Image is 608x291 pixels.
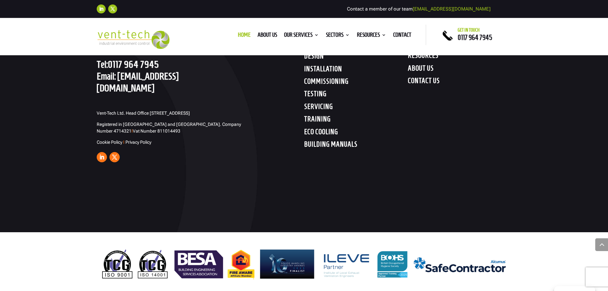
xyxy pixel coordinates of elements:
[97,4,106,13] a: Follow on LinkedIn
[304,52,408,63] h4: DESIGN
[458,34,492,41] a: 0117 964 7945
[97,30,170,49] img: 2023-09-27T08_35_16.549ZVENT-TECH---Clear-background
[97,71,179,93] a: [EMAIL_ADDRESS][DOMAIN_NAME]
[304,77,408,88] h4: COMMISSIONING
[97,245,512,283] img: Email footer Apr 25
[125,140,151,145] a: Privacy Policy
[304,115,408,126] h4: TRAINING
[97,111,190,116] span: Vent-Tech Ltd. Head Office [STREET_ADDRESS]
[97,140,122,145] a: Cookie Policy
[97,71,116,81] span: Email:
[408,64,512,75] h4: ABOUT US
[458,27,480,33] span: Get in touch
[413,6,491,12] a: [EMAIL_ADDRESS][DOMAIN_NAME]
[97,152,107,162] a: Follow on LinkedIn
[97,59,159,70] a: Tel:0117 964 7945
[304,140,408,151] h4: BUILDING MANUALS
[408,76,512,88] h4: CONTACT US
[408,51,512,63] h4: RESOURCES
[258,33,277,40] a: About us
[238,33,251,40] a: Home
[123,140,124,145] span: I
[304,65,408,76] h4: INSTALLATION
[97,122,241,134] span: Registered in [GEOGRAPHIC_DATA] and [GEOGRAPHIC_DATA]. Company Number 4714321 Vat Number 811014493
[393,33,411,40] a: Contact
[109,152,120,162] a: Follow on X
[304,89,408,101] h4: TESTING
[357,33,386,40] a: Resources
[108,4,117,13] a: Follow on X
[284,33,319,40] a: Our Services
[131,128,133,134] span: I
[326,33,350,40] a: Sectors
[304,102,408,114] h4: SERVICING
[97,59,108,70] span: Tel:
[347,6,491,12] span: Contact a member of our team
[304,127,408,139] h4: ECO COOLING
